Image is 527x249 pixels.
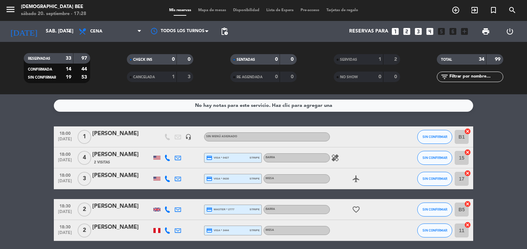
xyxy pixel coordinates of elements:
[464,149,471,156] i: cancel
[133,75,155,79] span: CANCELADA
[237,75,262,79] span: RE AGENDADA
[417,172,452,186] button: SIN CONFIRMAR
[448,27,457,36] i: looks_6
[352,175,360,183] i: airplanemode_active
[90,29,102,34] span: Cena
[464,170,471,177] i: cancel
[349,29,388,34] span: Reservas para
[206,206,234,213] span: master * 2777
[266,208,275,211] span: Barra
[56,171,74,179] span: 18:00
[506,27,514,36] i: power_settings_new
[394,74,398,79] strong: 0
[230,8,263,12] span: Disponibilidad
[56,137,74,145] span: [DATE]
[78,172,91,186] span: 3
[417,203,452,217] button: SIN CONFIRMAR
[291,74,295,79] strong: 0
[266,229,274,232] span: Mesa
[464,128,471,135] i: cancel
[81,75,88,80] strong: 53
[188,57,192,62] strong: 0
[482,27,490,36] span: print
[206,227,229,234] span: visa * 3444
[28,57,50,60] span: RESERVADAS
[423,135,447,139] span: SIN CONFIRMAR
[28,76,56,79] span: SIN CONFIRMAR
[323,8,362,12] span: Tarjetas de regalo
[331,154,339,162] i: healing
[92,171,152,180] div: [PERSON_NAME]
[81,56,88,61] strong: 97
[195,8,230,12] span: Mapa de mesas
[66,56,71,61] strong: 33
[297,8,323,12] span: Pre-acceso
[340,58,357,61] span: SERVIDAS
[21,3,86,10] div: [DEMOGRAPHIC_DATA] Bee
[449,73,503,81] input: Filtrar por nombre...
[56,179,74,187] span: [DATE]
[495,57,502,62] strong: 99
[423,156,447,160] span: SIN CONFIRMAR
[172,74,175,79] strong: 1
[266,156,275,159] span: Barra
[206,176,229,182] span: visa * 0630
[92,129,152,138] div: [PERSON_NAME]
[498,21,522,42] div: LOG OUT
[440,73,449,81] i: filter_list
[275,57,278,62] strong: 0
[275,74,278,79] strong: 0
[394,57,398,62] strong: 2
[21,10,86,17] div: sábado 20. septiembre - 17:28
[378,74,381,79] strong: 0
[206,176,212,182] i: credit_card
[452,6,460,14] i: add_circle_outline
[417,151,452,165] button: SIN CONFIRMAR
[78,151,91,165] span: 4
[489,6,498,14] i: turned_in_not
[185,134,192,140] i: headset_mic
[92,202,152,211] div: [PERSON_NAME]
[263,8,297,12] span: Lista de Espera
[470,6,479,14] i: exit_to_app
[417,224,452,237] button: SIN CONFIRMAR
[56,230,74,239] span: [DATE]
[56,158,74,166] span: [DATE]
[188,74,192,79] strong: 3
[28,68,52,71] span: CONFIRMADA
[172,57,175,62] strong: 0
[5,24,42,39] i: [DATE]
[378,57,381,62] strong: 1
[206,155,212,161] i: credit_card
[479,57,484,62] strong: 34
[78,203,91,217] span: 2
[291,57,295,62] strong: 0
[56,129,74,137] span: 18:00
[464,221,471,228] i: cancel
[391,27,400,36] i: looks_one
[414,27,423,36] i: looks_3
[166,8,195,12] span: Mis reservas
[92,223,152,232] div: [PERSON_NAME]
[56,150,74,158] span: 18:00
[56,202,74,210] span: 18:30
[417,130,452,144] button: SIN CONFIRMAR
[206,155,229,161] span: visa * 0427
[425,27,434,36] i: looks_4
[206,206,212,213] i: credit_card
[352,205,360,214] i: favorite_border
[56,210,74,218] span: [DATE]
[460,27,469,36] i: add_box
[508,6,517,14] i: search
[5,4,16,17] button: menu
[441,58,452,61] span: TOTAL
[195,102,332,110] div: No hay notas para este servicio. Haz clic para agregar una
[133,58,152,61] span: CHECK INS
[206,227,212,234] i: credit_card
[266,177,274,180] span: Mesa
[92,150,152,159] div: [PERSON_NAME]
[250,176,260,181] span: stripe
[78,130,91,144] span: 1
[66,75,71,80] strong: 19
[220,27,229,36] span: pending_actions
